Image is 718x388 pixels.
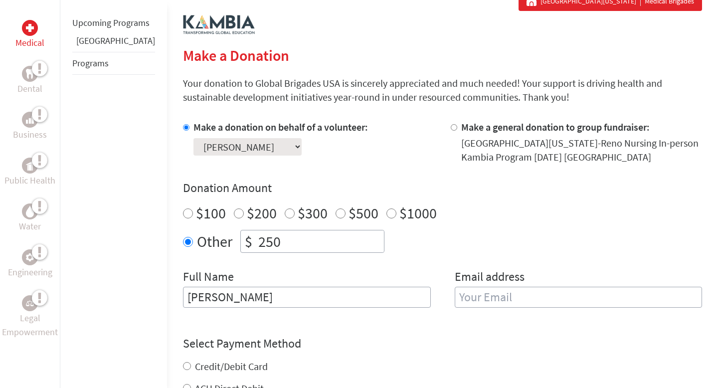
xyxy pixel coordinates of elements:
[26,69,34,78] img: Dental
[455,269,525,287] label: Email address
[4,158,55,188] a: Public HealthPublic Health
[241,230,256,252] div: $
[183,180,702,196] h4: Donation Amount
[22,249,38,265] div: Engineering
[8,249,52,279] a: EngineeringEngineering
[19,203,41,233] a: WaterWater
[193,121,368,133] label: Make a donation on behalf of a volunteer:
[461,136,703,164] div: [GEOGRAPHIC_DATA][US_STATE]-Reno Nursing In-person Kambia Program [DATE] [GEOGRAPHIC_DATA]
[72,34,155,52] li: Belize
[247,203,277,222] label: $200
[4,174,55,188] p: Public Health
[22,66,38,82] div: Dental
[399,203,437,222] label: $1000
[22,158,38,174] div: Public Health
[8,265,52,279] p: Engineering
[15,36,44,50] p: Medical
[13,128,47,142] p: Business
[72,57,109,69] a: Programs
[26,24,34,32] img: Medical
[183,336,702,352] h4: Select Payment Method
[15,20,44,50] a: MedicalMedical
[197,230,232,253] label: Other
[26,205,34,217] img: Water
[22,295,38,311] div: Legal Empowerment
[2,311,58,339] p: Legal Empowerment
[183,269,234,287] label: Full Name
[76,35,155,46] a: [GEOGRAPHIC_DATA]
[183,15,255,34] img: logo-kambia.png
[298,203,328,222] label: $300
[349,203,378,222] label: $500
[22,112,38,128] div: Business
[183,46,702,64] h2: Make a Donation
[183,76,702,104] p: Your donation to Global Brigades USA is sincerely appreciated and much needed! Your support is dr...
[196,203,226,222] label: $100
[17,82,42,96] p: Dental
[17,66,42,96] a: DentalDental
[26,116,34,124] img: Business
[72,12,155,34] li: Upcoming Programs
[26,253,34,261] img: Engineering
[26,161,34,171] img: Public Health
[26,300,34,306] img: Legal Empowerment
[256,230,384,252] input: Enter Amount
[13,112,47,142] a: BusinessBusiness
[19,219,41,233] p: Water
[72,17,150,28] a: Upcoming Programs
[461,121,650,133] label: Make a general donation to group fundraiser:
[455,287,703,308] input: Your Email
[22,203,38,219] div: Water
[22,20,38,36] div: Medical
[2,295,58,339] a: Legal EmpowermentLegal Empowerment
[72,52,155,75] li: Programs
[183,287,431,308] input: Enter Full Name
[195,360,268,373] label: Credit/Debit Card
